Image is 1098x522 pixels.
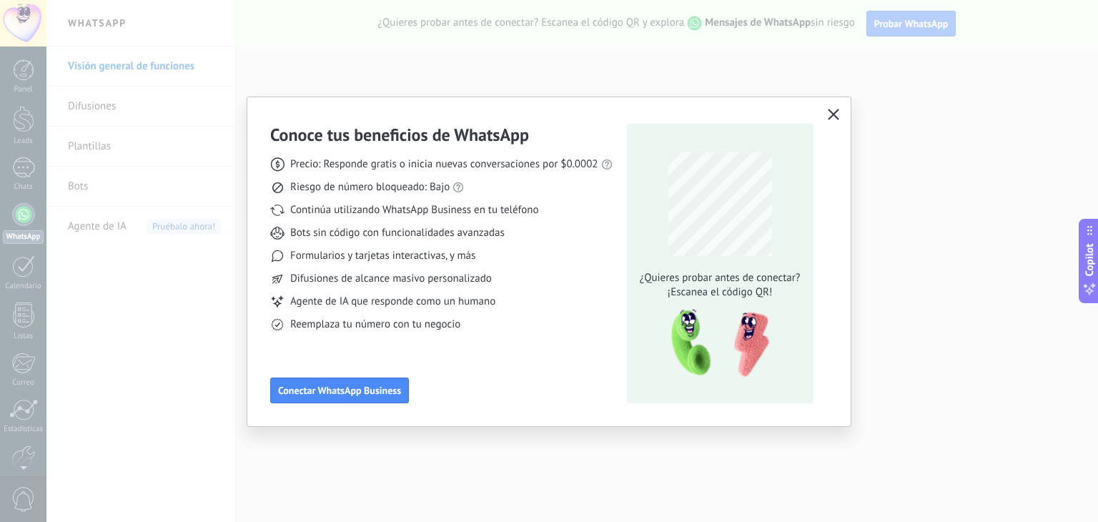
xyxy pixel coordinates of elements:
span: Bots sin código con funcionalidades avanzadas [290,226,505,240]
span: Conectar WhatsApp Business [278,385,401,395]
button: Conectar WhatsApp Business [270,378,409,403]
span: Formularios y tarjetas interactivas, y más [290,249,475,263]
span: Difusiones de alcance masivo personalizado [290,272,492,286]
span: Reemplaza tu número con tu negocio [290,317,460,332]
span: Precio: Responde gratis o inicia nuevas conversaciones por $0.0002 [290,157,598,172]
img: qr-pic-1x.png [659,305,772,382]
span: ¡Escanea el código QR! [635,285,804,300]
span: Copilot [1082,244,1097,277]
span: ¿Quieres probar antes de conectar? [635,271,804,285]
span: Continúa utilizando WhatsApp Business en tu teléfono [290,203,538,217]
span: Riesgo de número bloqueado: Bajo [290,180,450,194]
span: Agente de IA que responde como un humano [290,295,495,309]
h3: Conoce tus beneficios de WhatsApp [270,124,529,146]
